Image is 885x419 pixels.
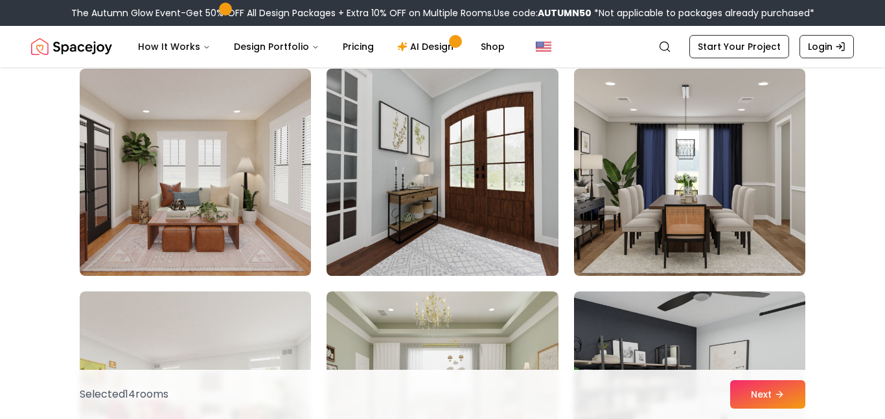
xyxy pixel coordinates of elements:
[80,69,311,276] img: Room room-55
[536,39,551,54] img: United States
[574,69,805,276] img: Room room-57
[538,6,592,19] b: AUTUMN50
[31,26,854,67] nav: Global
[71,6,814,19] div: The Autumn Glow Event-Get 50% OFF All Design Packages + Extra 10% OFF on Multiple Rooms.
[128,34,515,60] nav: Main
[494,6,592,19] span: Use code:
[387,34,468,60] a: AI Design
[799,35,854,58] a: Login
[224,34,330,60] button: Design Portfolio
[80,387,168,402] p: Selected 14 room s
[730,380,805,409] button: Next
[31,34,112,60] img: Spacejoy Logo
[592,6,814,19] span: *Not applicable to packages already purchased*
[470,34,515,60] a: Shop
[321,63,564,281] img: Room room-56
[689,35,789,58] a: Start Your Project
[332,34,384,60] a: Pricing
[128,34,221,60] button: How It Works
[31,34,112,60] a: Spacejoy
